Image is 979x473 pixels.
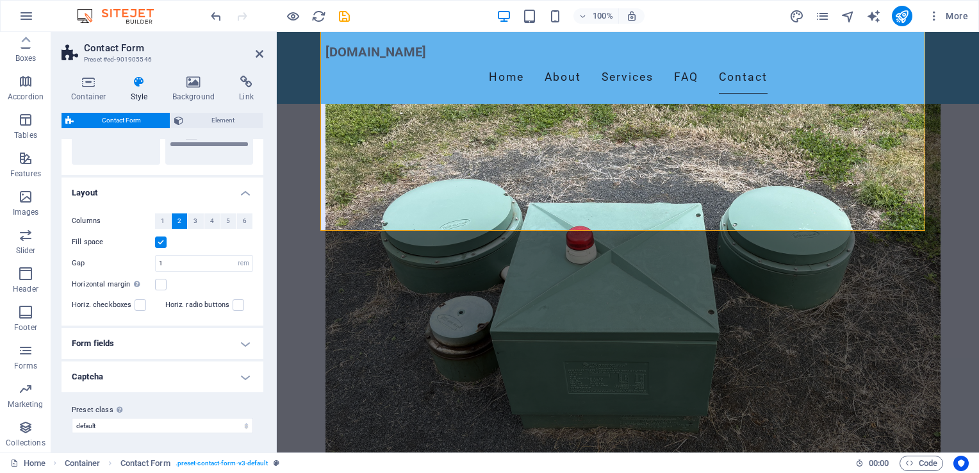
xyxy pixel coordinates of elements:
p: Forms [14,361,37,371]
span: Click to select. Double-click to edit [65,456,101,471]
i: Pages (Ctrl+Alt+S) [815,9,830,24]
button: Code [900,456,943,471]
h4: Captcha [62,361,263,392]
button: 1 [155,213,171,229]
button: publish [892,6,912,26]
p: Header [13,284,38,294]
p: Features [10,169,41,179]
span: 6 [243,213,247,229]
i: This element is a customizable preset [274,460,279,467]
label: Horiz. radio buttons [165,297,233,313]
span: Click to select. Double-click to edit [120,456,170,471]
button: navigator [841,8,856,24]
p: Images [13,207,39,217]
button: 100% [573,8,619,24]
i: AI Writer [866,9,881,24]
p: Slider [16,245,36,256]
span: : [878,458,880,468]
span: 2 [177,213,181,229]
button: Element [170,113,263,128]
button: 5 [220,213,236,229]
i: Navigator [841,9,855,24]
i: Save (Ctrl+S) [337,9,352,24]
h2: Contact Form [84,42,263,54]
label: Columns [72,213,155,229]
span: . preset-contact-form-v3-default [176,456,268,471]
i: Publish [894,9,909,24]
i: Undo: Change link (Ctrl+Z) [209,9,224,24]
button: 4 [204,213,220,229]
h4: Link [229,76,263,103]
p: Footer [14,322,37,333]
button: Contact Form [62,113,170,128]
h4: Container [62,76,121,103]
h4: Background [163,76,230,103]
h4: Form fields [62,328,263,359]
label: Fill space [72,235,155,250]
button: 3 [188,213,204,229]
i: Reload page [311,9,326,24]
button: More [923,6,973,26]
label: Preset class [72,402,253,418]
nav: breadcrumb [65,456,279,471]
p: Marketing [8,399,43,410]
button: design [789,8,805,24]
h6: Session time [855,456,889,471]
p: Collections [6,438,45,448]
button: 6 [237,213,253,229]
p: Accordion [8,92,44,102]
button: pages [815,8,830,24]
a: Click to cancel selection. Double-click to open Pages [10,456,45,471]
span: 4 [210,213,214,229]
h4: Style [121,76,163,103]
span: More [928,10,968,22]
h3: Preset #ed-901905546 [84,54,238,65]
i: On resize automatically adjust zoom level to fit chosen device. [626,10,638,22]
h6: 100% [593,8,613,24]
button: Usercentrics [953,456,969,471]
label: Horizontal margin [72,277,155,292]
span: Code [905,456,937,471]
button: save [336,8,352,24]
span: 00 00 [869,456,889,471]
button: reload [311,8,326,24]
label: Gap [72,260,155,267]
label: Horiz. checkboxes [72,297,135,313]
span: Element [187,113,259,128]
p: Boxes [15,53,37,63]
p: Tables [14,130,37,140]
span: 3 [193,213,197,229]
img: Editor Logo [74,8,170,24]
i: Design (Ctrl+Alt+Y) [789,9,804,24]
button: undo [208,8,224,24]
button: text_generator [866,8,882,24]
span: Contact Form [78,113,166,128]
span: 5 [226,213,230,229]
span: 1 [161,213,165,229]
button: Click here to leave preview mode and continue editing [285,8,300,24]
button: 2 [172,213,188,229]
h4: Layout [62,178,263,201]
